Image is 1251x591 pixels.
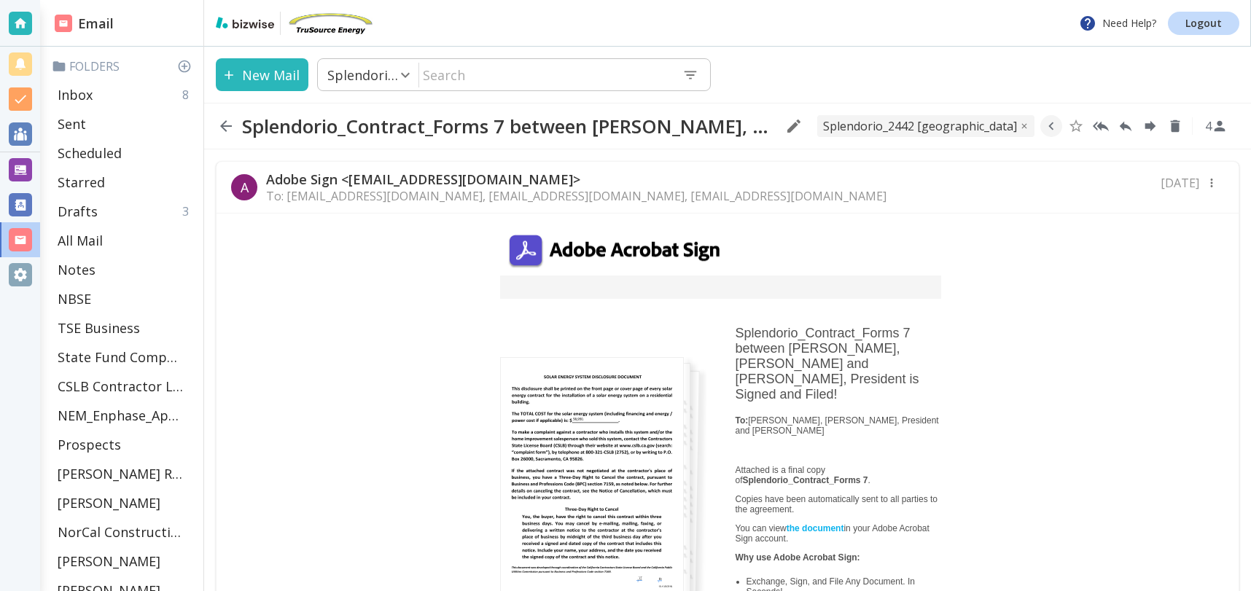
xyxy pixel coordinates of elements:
[1090,115,1112,137] button: Reply All
[1168,12,1239,35] a: Logout
[52,430,198,459] div: Prospects
[1205,118,1212,134] p: 4
[327,66,403,84] p: Splendorio_2442 [GEOGRAPHIC_DATA]
[217,162,1239,214] div: AAdobe Sign <[EMAIL_ADDRESS][DOMAIN_NAME]>To: [EMAIL_ADDRESS][DOMAIN_NAME], [EMAIL_ADDRESS][DOMAI...
[182,203,195,219] p: 3
[1164,115,1186,137] button: Delete
[1079,15,1156,32] p: Need Help?
[287,12,374,35] img: TruSource Energy, Inc.
[55,14,114,34] h2: Email
[58,319,140,337] p: TSE Business
[58,261,96,278] p: Notes
[52,401,198,430] div: NEM_Enphase_Applications
[242,114,773,138] h2: Splendorio_Contract_Forms 7 between [PERSON_NAME], [PERSON_NAME] and [PERSON_NAME], President is ...
[1185,18,1222,28] p: Logout
[419,60,671,90] input: Search
[52,255,198,284] div: Notes
[58,465,183,482] p: [PERSON_NAME] Residence
[241,179,249,196] p: A
[52,58,198,74] p: Folders
[58,407,183,424] p: NEM_Enphase_Applications
[58,86,93,103] p: Inbox
[58,203,98,220] p: Drafts
[1115,115,1137,137] button: Reply
[823,118,1017,134] p: Splendorio_2442 [GEOGRAPHIC_DATA]
[58,377,183,395] p: CSLB Contractor License
[52,372,198,401] div: CSLB Contractor License
[52,138,198,168] div: Scheduled
[58,144,122,162] p: Scheduled
[55,15,72,32] img: DashboardSidebarEmail.svg
[52,488,198,517] div: [PERSON_NAME]
[58,173,105,191] p: Starred
[52,226,198,255] div: All Mail
[266,171,886,188] p: Adobe Sign <[EMAIL_ADDRESS][DOMAIN_NAME]>
[266,188,886,204] p: To: [EMAIL_ADDRESS][DOMAIN_NAME], [EMAIL_ADDRESS][DOMAIN_NAME], [EMAIL_ADDRESS][DOMAIN_NAME]
[52,459,198,488] div: [PERSON_NAME] Residence
[1199,109,1234,144] button: See Participants
[58,115,86,133] p: Sent
[52,517,198,547] div: NorCal Construction
[52,547,198,576] div: [PERSON_NAME]
[58,552,160,570] p: [PERSON_NAME]
[1139,115,1161,137] button: Forward
[58,436,121,453] p: Prospects
[1161,175,1199,191] p: [DATE]
[58,232,103,249] p: All Mail
[52,109,198,138] div: Sent
[58,290,91,308] p: NBSE
[58,523,183,541] p: NorCal Construction
[52,313,198,343] div: TSE Business
[52,80,198,109] div: Inbox8
[58,348,183,366] p: State Fund Compensation
[182,87,195,103] p: 8
[216,17,274,28] img: bizwise
[52,197,198,226] div: Drafts3
[58,494,160,512] p: [PERSON_NAME]
[52,284,198,313] div: NBSE
[52,168,198,197] div: Starred
[52,343,198,372] div: State Fund Compensation
[216,58,308,91] button: New Mail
